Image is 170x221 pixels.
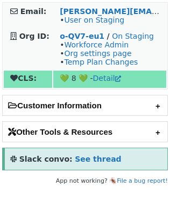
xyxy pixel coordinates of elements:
td: 💚 8 💚 - [53,71,166,88]
a: Workforce Admin [64,40,129,49]
span: • [60,16,124,24]
a: Temp Plan Changes [64,58,138,66]
a: o-QV7-eu1 [60,32,104,40]
h2: Customer Information [3,95,167,115]
a: Org settings page [64,49,131,58]
strong: Email: [20,7,47,16]
a: User on Staging [64,16,124,24]
a: See thread [75,155,121,163]
strong: Org ID: [19,32,49,40]
strong: / [107,32,110,40]
footer: App not working? 🪳 [2,176,168,187]
a: Detail [93,74,121,82]
a: File a bug report! [117,177,168,184]
h2: Other Tools & Resources [3,122,167,142]
strong: CLS: [10,74,37,82]
span: • • • [60,40,138,66]
a: On Staging [112,32,154,40]
strong: Slack convo: [19,155,73,163]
